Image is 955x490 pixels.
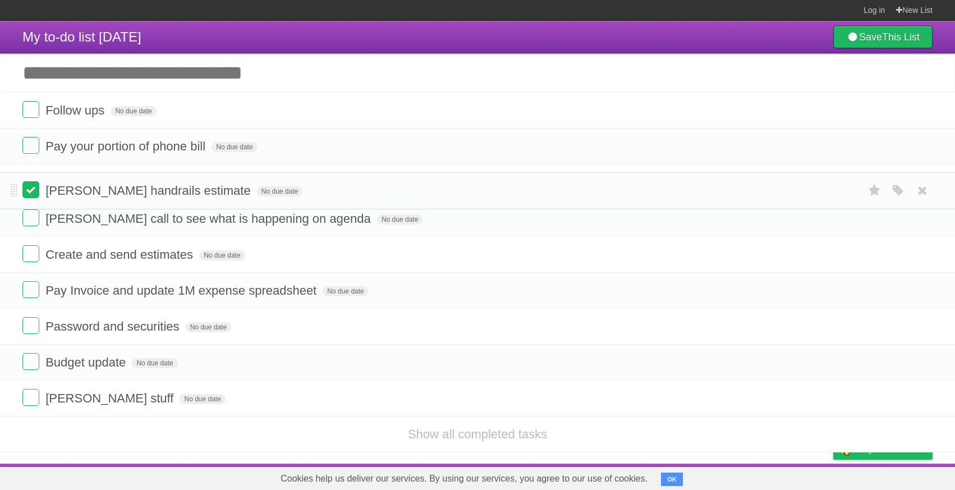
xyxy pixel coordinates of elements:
button: OK [661,473,683,486]
span: Budget update [45,355,128,369]
span: [PERSON_NAME] stuff [45,391,176,405]
span: No due date [199,250,245,260]
a: Developers [721,466,766,488]
label: Done [22,101,39,118]
span: Cookies help us deliver our services. By using our services, you agree to our use of cookies. [269,468,659,490]
span: [PERSON_NAME] handrails estimate [45,184,254,198]
span: Pay Invoice and update 1M expense spreadsheet [45,283,319,297]
label: Done [22,389,39,406]
span: No due date [257,186,302,196]
label: Done [22,181,39,198]
label: Done [22,245,39,262]
span: No due date [323,286,368,296]
span: No due date [377,214,423,225]
a: Show all completed tasks [408,427,547,441]
label: Done [22,353,39,370]
b: This List [882,31,920,43]
a: SaveThis List [833,26,933,48]
label: Done [22,317,39,334]
a: Privacy [819,466,848,488]
span: No due date [180,394,225,404]
span: No due date [212,142,257,152]
span: Create and send estimates [45,248,196,262]
label: Done [22,137,39,154]
span: Pay your portion of phone bill [45,139,208,153]
span: No due date [111,106,156,116]
a: Suggest a feature [862,466,933,488]
span: Password and securities [45,319,182,333]
a: About [684,466,708,488]
span: Follow ups [45,103,107,117]
span: [PERSON_NAME] call to see what is happening on agenda [45,212,374,226]
label: Done [22,281,39,298]
span: No due date [186,322,231,332]
span: Buy me a coffee [857,439,927,459]
a: Terms [780,466,805,488]
label: Star task [864,181,885,200]
label: Done [22,209,39,226]
span: No due date [132,358,177,368]
span: My to-do list [DATE] [22,29,141,44]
